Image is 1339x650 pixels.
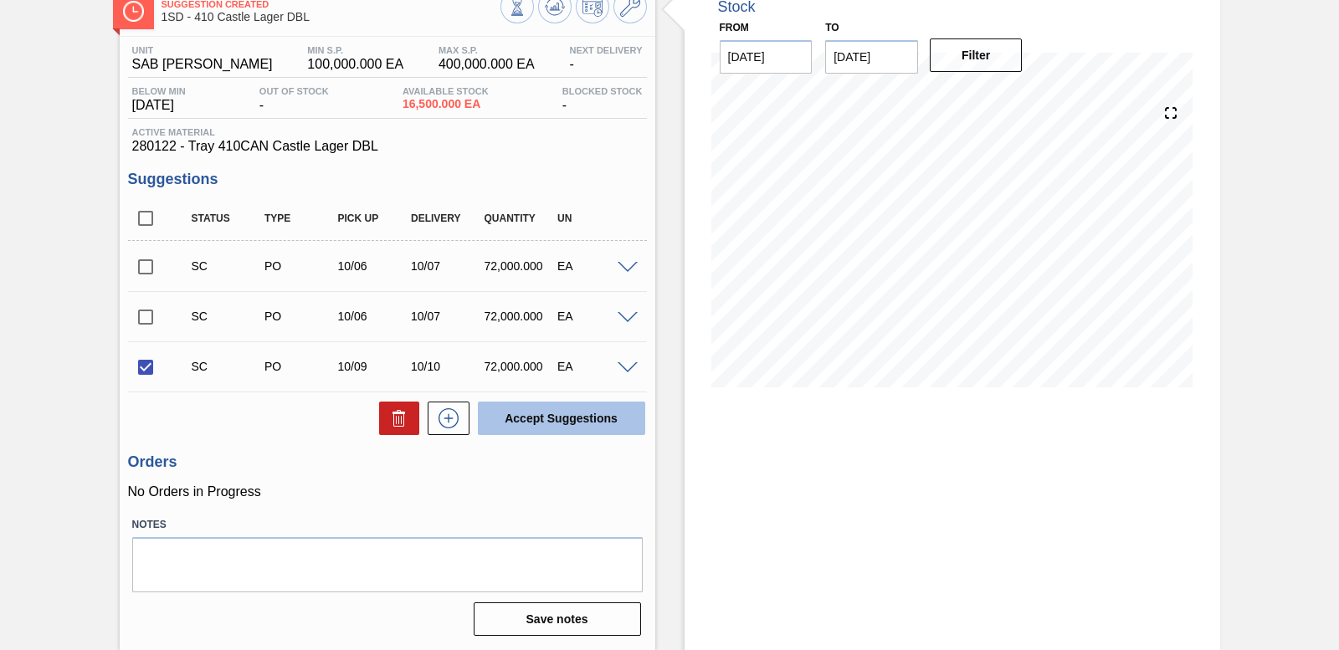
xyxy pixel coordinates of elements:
[930,38,1023,72] button: Filter
[307,57,403,72] span: 100,000.000 EA
[260,310,341,323] div: Purchase order
[407,310,487,323] div: 10/07/2025
[132,86,186,96] span: Below Min
[132,98,186,113] span: [DATE]
[720,40,813,74] input: mm/dd/yyyy
[334,360,414,373] div: 10/09/2025
[123,1,144,22] img: Ícone
[128,453,647,471] h3: Orders
[187,212,268,224] div: Status
[553,310,634,323] div: EA
[187,259,268,273] div: Suggestion Created
[371,402,419,435] div: Delete Suggestions
[162,11,500,23] span: 1SD - 410 Castle Lager DBL
[553,360,634,373] div: EA
[439,57,535,72] span: 400,000.000 EA
[480,259,561,273] div: 72,000.000
[407,360,487,373] div: 10/10/2025
[334,310,414,323] div: 10/06/2025
[260,212,341,224] div: Type
[403,98,489,110] span: 16,500.000 EA
[132,513,643,537] label: Notes
[334,259,414,273] div: 10/06/2025
[132,139,643,154] span: 280122 - Tray 410CAN Castle Lager DBL
[478,402,645,435] button: Accept Suggestions
[260,360,341,373] div: Purchase order
[334,212,414,224] div: Pick up
[407,212,487,224] div: Delivery
[307,45,403,55] span: MIN S.P.
[187,360,268,373] div: Suggestion Created
[480,212,561,224] div: Quantity
[562,86,643,96] span: Blocked Stock
[553,212,634,224] div: UN
[132,127,643,137] span: Active Material
[566,45,647,72] div: -
[128,484,647,499] p: No Orders in Progress
[259,86,329,96] span: Out Of Stock
[132,57,273,72] span: SAB [PERSON_NAME]
[419,402,469,435] div: New suggestion
[403,86,489,96] span: Available Stock
[407,259,487,273] div: 10/07/2025
[132,45,273,55] span: Unit
[469,400,647,437] div: Accept Suggestions
[260,259,341,273] div: Purchase order
[480,360,561,373] div: 72,000.000
[558,86,647,113] div: -
[474,602,641,636] button: Save notes
[187,310,268,323] div: Suggestion Created
[720,22,749,33] label: From
[825,40,918,74] input: mm/dd/yyyy
[553,259,634,273] div: EA
[825,22,839,33] label: to
[480,310,561,323] div: 72,000.000
[255,86,333,113] div: -
[128,171,647,188] h3: Suggestions
[439,45,535,55] span: MAX S.P.
[570,45,643,55] span: Next Delivery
